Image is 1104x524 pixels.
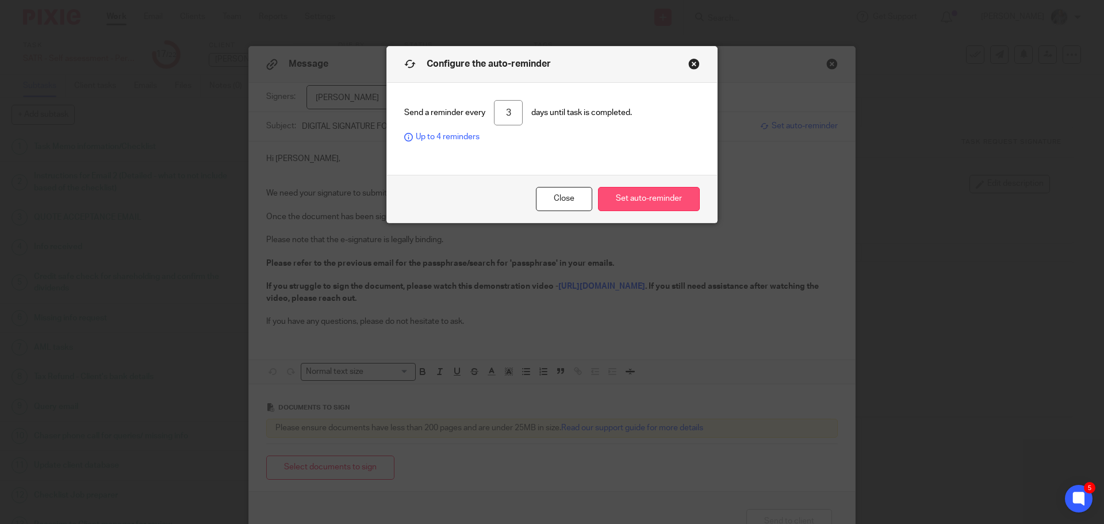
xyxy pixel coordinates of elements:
[404,131,480,143] span: Up to 4 reminders
[531,107,632,118] span: days until task is completed.
[404,107,485,118] span: Send a reminder every
[1084,482,1095,494] div: 5
[598,187,700,212] button: Set auto-reminder
[536,187,592,212] button: Close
